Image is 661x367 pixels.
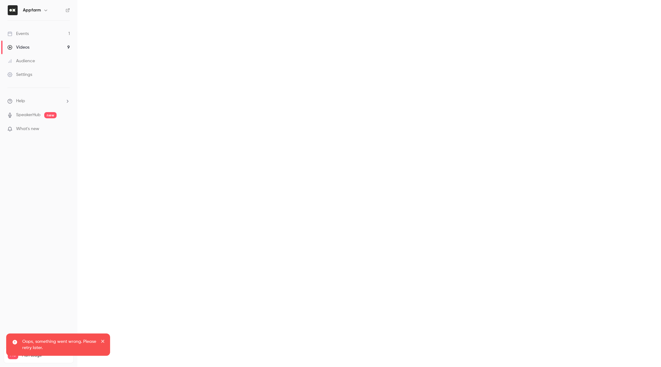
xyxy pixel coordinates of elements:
p: Oops, something went wrong. Please retry later. [22,339,97,351]
iframe: Noticeable Trigger [62,126,70,132]
div: Audience [7,58,35,64]
h6: Appfarm [23,7,41,13]
img: Appfarm [8,5,18,15]
div: Videos [7,44,29,50]
div: Settings [7,72,32,78]
span: new [44,112,57,118]
button: close [101,339,105,346]
div: Events [7,31,29,37]
span: Help [16,98,25,104]
span: What's new [16,126,39,132]
li: help-dropdown-opener [7,98,70,104]
a: SpeakerHub [16,112,41,118]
